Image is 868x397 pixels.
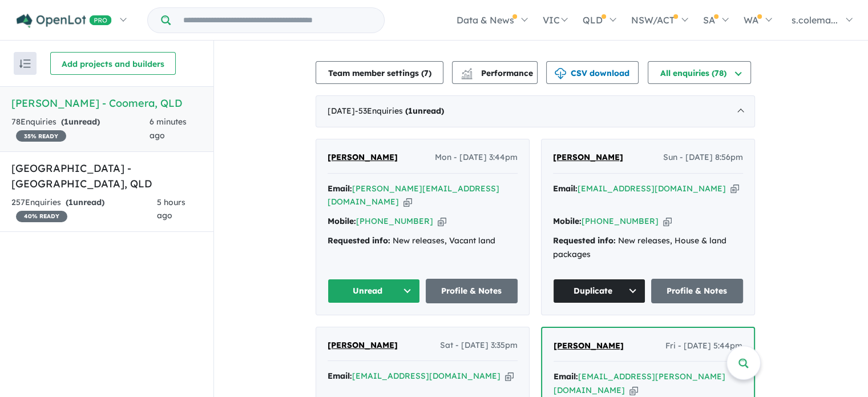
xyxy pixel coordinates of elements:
strong: Email: [553,183,578,194]
span: 5 hours ago [157,197,185,221]
button: Copy [730,183,739,195]
h5: [GEOGRAPHIC_DATA] - [GEOGRAPHIC_DATA] , QLD [11,161,202,191]
a: [EMAIL_ADDRESS][DOMAIN_NAME] [352,371,500,381]
span: 6 minutes ago [150,117,187,141]
span: Fri - [DATE] 5:44pm [665,339,742,353]
a: [PERSON_NAME] [328,151,398,165]
div: New releases, Vacant land [328,234,518,248]
strong: Mobile: [553,216,582,226]
strong: ( unread) [61,117,100,127]
button: Copy [505,370,514,382]
a: [EMAIL_ADDRESS][PERSON_NAME][DOMAIN_NAME] [554,371,725,395]
strong: ( unread) [405,106,444,116]
a: [PHONE_NUMBER] [356,216,433,226]
button: Add projects and builders [50,52,176,75]
span: 1 [68,197,73,207]
button: Duplicate [553,279,645,303]
span: [PERSON_NAME] [328,152,398,162]
button: Copy [663,215,672,227]
span: 1 [408,106,413,116]
button: Copy [403,196,412,208]
strong: Email: [328,183,352,194]
a: [PERSON_NAME] [328,339,398,352]
a: [PERSON_NAME] [553,151,623,165]
strong: Email: [328,371,352,381]
span: [PERSON_NAME] [554,340,624,351]
span: [PERSON_NAME] [328,340,398,350]
button: Team member settings (7) [316,61,443,84]
span: s.colema... [792,14,838,26]
img: bar-chart.svg [461,71,473,79]
span: 40 % READY [16,211,67,222]
img: sort.svg [19,59,31,68]
button: Copy [438,215,446,227]
span: Sat - [DATE] 3:35pm [440,339,518,352]
span: 7 [424,68,429,78]
img: Openlot PRO Logo White [17,14,112,28]
span: 1 [64,117,68,127]
strong: Requested info: [553,235,616,246]
a: Profile & Notes [426,279,518,303]
span: Mon - [DATE] 3:44pm [435,151,518,165]
span: - 53 Enquir ies [355,106,444,116]
button: Copy [629,384,638,396]
img: download icon [555,68,566,79]
input: Try estate name, suburb, builder or developer [173,8,382,33]
span: Performance [463,68,533,78]
strong: Requested info: [328,235,390,246]
strong: Email: [554,371,578,382]
a: [PERSON_NAME] [554,339,624,353]
div: 257 Enquir ies [11,196,157,223]
h5: [PERSON_NAME] - Coomera , QLD [11,95,202,111]
a: [EMAIL_ADDRESS][DOMAIN_NAME] [578,183,726,194]
a: [PHONE_NUMBER] [582,216,659,226]
strong: Mobile: [328,216,356,226]
span: Sun - [DATE] 8:56pm [663,151,743,165]
div: 78 Enquir ies [11,115,150,143]
img: line-chart.svg [462,68,472,74]
div: New releases, House & land packages [553,234,743,262]
div: [DATE] [316,95,755,127]
a: Profile & Notes [651,279,744,303]
button: All enquiries (78) [648,61,751,84]
a: [PERSON_NAME][EMAIL_ADDRESS][DOMAIN_NAME] [328,183,499,207]
strong: ( unread) [66,197,104,207]
button: Performance [452,61,538,84]
span: 35 % READY [16,130,66,142]
button: CSV download [546,61,639,84]
span: [PERSON_NAME] [553,152,623,162]
button: Unread [328,279,420,303]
